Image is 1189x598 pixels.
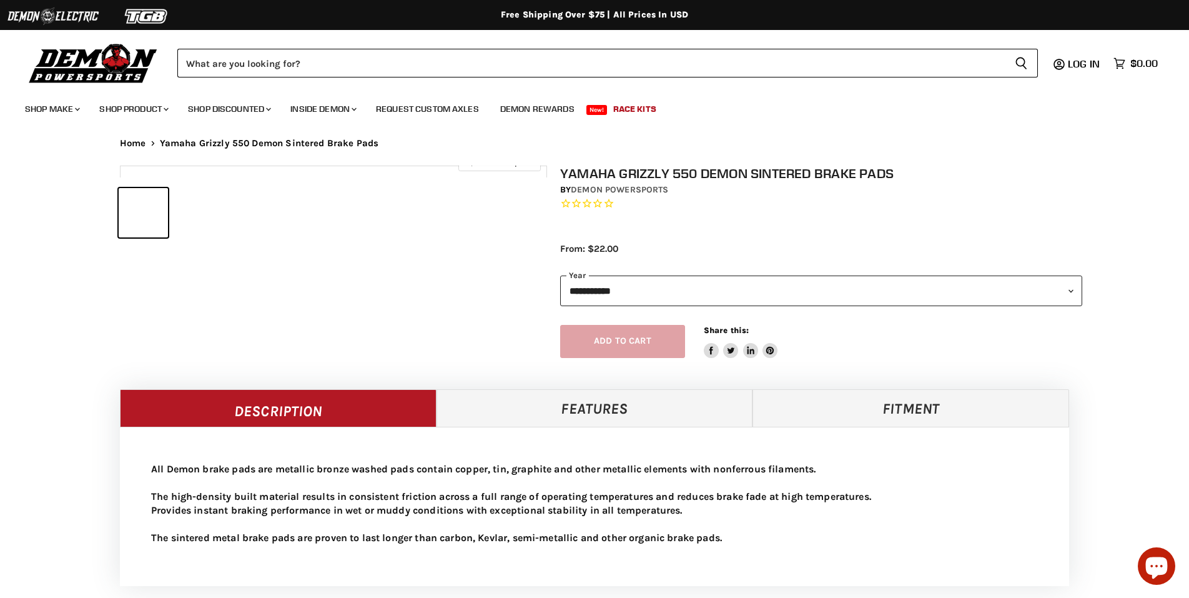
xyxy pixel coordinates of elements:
a: Inside Demon [281,96,364,122]
aside: Share this: [704,325,778,358]
span: $0.00 [1130,57,1158,69]
a: $0.00 [1107,54,1164,72]
p: All Demon brake pads are metallic bronze washed pads contain copper, tin, graphite and other meta... [151,462,1038,545]
div: by [560,183,1082,197]
span: Rated 0.0 out of 5 stars 0 reviews [560,197,1082,211]
span: From: $22.00 [560,243,618,254]
form: Product [177,49,1038,77]
span: Click to expand [465,157,534,167]
a: Shop Make [16,96,87,122]
nav: Breadcrumbs [95,138,1094,149]
a: Race Kits [604,96,666,122]
button: Yamaha Grizzly 550 Demon Sintered Brake Pads thumbnail [119,188,168,237]
a: Description [120,389,437,427]
select: year [560,276,1082,306]
span: New! [586,105,608,115]
a: Features [437,389,753,427]
span: Yamaha Grizzly 550 Demon Sintered Brake Pads [160,138,379,149]
ul: Main menu [16,91,1155,122]
a: Shop Discounted [179,96,279,122]
img: Demon Powersports [25,41,162,85]
a: Demon Rewards [491,96,584,122]
span: Log in [1068,57,1100,70]
button: Yamaha Grizzly 550 Demon Sintered Brake Pads thumbnail [278,188,327,237]
input: Search [177,49,1005,77]
span: Share this: [704,326,749,335]
a: Home [120,138,146,149]
a: Request Custom Axles [367,96,488,122]
button: Yamaha Grizzly 550 Demon Sintered Brake Pads thumbnail [172,188,221,237]
a: Fitment [752,389,1069,427]
img: Demon Electric Logo 2 [6,4,100,28]
a: Demon Powersports [571,184,668,195]
button: Yamaha Grizzly 550 Demon Sintered Brake Pads thumbnail [225,188,274,237]
div: Free Shipping Over $75 | All Prices In USD [95,9,1094,21]
img: TGB Logo 2 [100,4,194,28]
h1: Yamaha Grizzly 550 Demon Sintered Brake Pads [560,166,1082,181]
a: Shop Product [90,96,176,122]
button: Search [1005,49,1038,77]
inbox-online-store-chat: Shopify online store chat [1134,547,1179,588]
a: Log in [1062,58,1107,69]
